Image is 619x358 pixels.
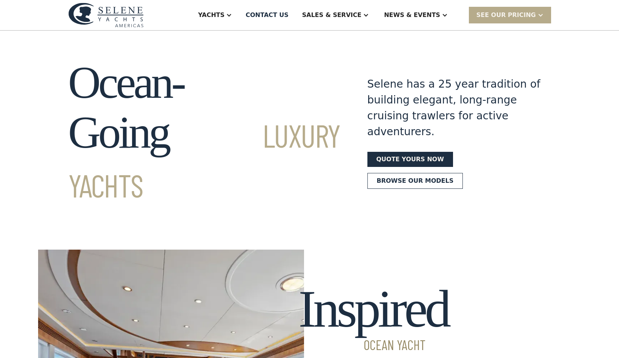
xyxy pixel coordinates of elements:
[298,338,448,352] span: Ocean Yacht
[68,58,340,207] h1: Ocean-Going
[469,7,551,23] div: SEE Our Pricing
[246,11,289,20] div: Contact US
[476,11,536,20] div: SEE Our Pricing
[68,3,144,27] img: logo
[367,152,453,167] a: Quote yours now
[302,11,361,20] div: Sales & Service
[367,173,463,189] a: Browse our models
[68,116,340,204] span: Luxury Yachts
[367,76,541,140] div: Selene has a 25 year tradition of building elegant, long-range cruising trawlers for active adven...
[198,11,224,20] div: Yachts
[384,11,440,20] div: News & EVENTS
